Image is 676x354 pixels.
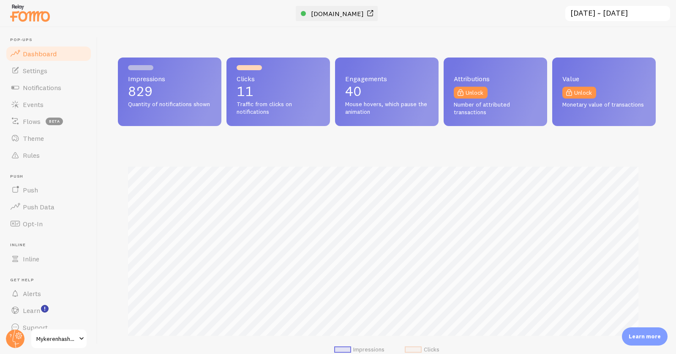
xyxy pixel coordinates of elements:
[5,45,92,62] a: Dashboard
[454,87,488,99] a: Unlock
[10,242,92,248] span: Inline
[128,85,211,98] p: 829
[9,2,51,24] img: fomo-relay-logo-orange.svg
[454,101,537,116] span: Number of attributed transactions
[5,147,92,164] a: Rules
[46,118,63,125] span: beta
[23,289,41,298] span: Alerts
[5,250,92,267] a: Inline
[629,332,661,340] p: Learn more
[5,215,92,232] a: Opt-In
[5,181,92,198] a: Push
[23,134,44,143] span: Theme
[23,83,61,92] span: Notifications
[23,100,44,109] span: Events
[128,101,211,108] span: Quantity of notifications shown
[23,306,40,315] span: Learn
[23,255,39,263] span: Inline
[5,285,92,302] a: Alerts
[23,203,55,211] span: Push Data
[454,75,537,82] span: Attributions
[10,174,92,179] span: Push
[23,323,48,332] span: Support
[5,62,92,79] a: Settings
[345,75,428,82] span: Engagements
[23,66,47,75] span: Settings
[562,87,596,99] a: Unlock
[345,85,428,98] p: 40
[23,151,40,159] span: Rules
[562,75,646,82] span: Value
[237,85,320,98] p: 11
[237,101,320,115] span: Traffic from clicks on notifications
[5,130,92,147] a: Theme
[23,49,57,58] span: Dashboard
[622,327,668,346] div: Learn more
[128,75,211,82] span: Impressions
[334,346,384,354] li: Impressions
[23,186,38,194] span: Push
[5,319,92,336] a: Support
[41,305,49,313] svg: <p>Watch New Feature Tutorials!</p>
[23,117,41,126] span: Flows
[5,113,92,130] a: Flows beta
[5,96,92,113] a: Events
[30,329,87,349] a: Mykerenhashana
[562,101,646,109] span: Monetary value of transactions
[10,37,92,43] span: Pop-ups
[10,277,92,283] span: Get Help
[5,198,92,215] a: Push Data
[36,334,76,344] span: Mykerenhashana
[345,101,428,115] span: Mouse hovers, which pause the animation
[405,346,439,354] li: Clicks
[23,220,43,228] span: Opt-In
[237,75,320,82] span: Clicks
[5,302,92,319] a: Learn
[5,79,92,96] a: Notifications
